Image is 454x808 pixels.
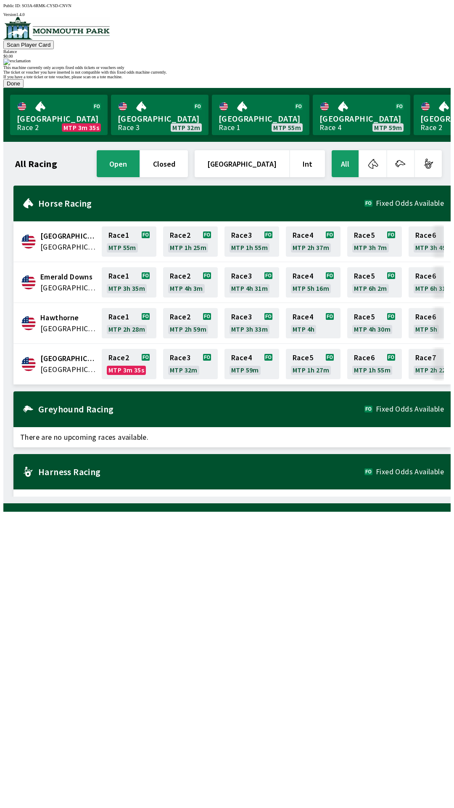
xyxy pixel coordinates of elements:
span: MTP 3h 35m [108,285,145,292]
a: Race4MTP 4h [286,308,340,338]
span: Emerald Downs [40,271,97,282]
a: Race3MTP 3h 33m [224,308,279,338]
span: Race 4 [231,354,252,361]
a: [GEOGRAPHIC_DATA]Race 1MTP 55m [212,95,309,135]
span: MTP 32m [172,124,200,131]
span: MTP 3m 35s [108,367,144,373]
span: Race 5 [293,354,313,361]
span: MTP 55m [108,244,136,251]
span: Race 1 [108,314,129,320]
span: Race 3 [231,232,252,239]
span: Race 5 [354,273,375,279]
span: Race 5 [354,314,375,320]
div: Race 4 [319,124,341,131]
span: Fixed Odds Available [376,406,444,412]
button: [GEOGRAPHIC_DATA] [195,150,289,177]
div: Race 2 [17,124,39,131]
span: Race 1 [108,232,129,239]
span: Race 6 [415,232,436,239]
span: MTP 2h 22m [415,367,452,373]
div: Race 1 [219,124,240,131]
span: SO3A-6RMK-CYSD-CNVN [22,3,71,8]
span: MTP 59m [231,367,259,373]
span: [GEOGRAPHIC_DATA] [319,113,404,124]
span: Race 2 [170,273,190,279]
span: MTP 2h 37m [293,244,329,251]
h2: Greyhound Racing [38,406,364,412]
span: MTP 3m 35s [63,124,99,131]
button: All [332,150,359,177]
span: MTP 59m [374,124,402,131]
div: Version 1.4.0 [3,12,451,17]
div: Race 3 [118,124,140,131]
a: [GEOGRAPHIC_DATA]Race 2MTP 3m 35s [10,95,108,135]
img: venue logo [3,17,110,40]
a: Race2MTP 4h 3m [163,267,218,298]
span: MTP 4h [293,326,314,332]
span: MTP 4h 3m [170,285,203,292]
h2: Harness Racing [38,468,364,475]
a: [GEOGRAPHIC_DATA]Race 3MTP 32m [111,95,209,135]
span: Race 5 [354,232,375,239]
div: Public ID: [3,3,451,8]
button: Done [3,79,24,88]
span: Canterbury Park [40,231,97,242]
a: Race5MTP 4h 30m [347,308,402,338]
div: Balance [3,49,451,54]
a: Race1MTP 2h 28m [102,308,156,338]
span: MTP 3h 7m [354,244,387,251]
div: Race 2 [420,124,442,131]
a: Race6MTP 1h 55m [347,349,402,379]
button: open [97,150,140,177]
span: MTP 5h [415,326,437,332]
span: Race 6 [354,354,375,361]
a: Race5MTP 3h 7m [347,226,402,257]
a: Race3MTP 4h 31m [224,267,279,298]
span: MTP 1h 27m [293,367,329,373]
button: Int [290,150,325,177]
span: United States [40,282,97,293]
span: Monmouth Park [40,353,97,364]
span: MTP 4h 31m [231,285,268,292]
a: Race3MTP 1h 55m [224,226,279,257]
span: MTP 4h 30m [354,326,391,332]
span: Race 2 [170,314,190,320]
a: Race5MTP 1h 27m [286,349,340,379]
span: Race 3 [170,354,190,361]
span: Race 6 [415,273,436,279]
span: MTP 6h 31m [415,285,452,292]
a: Race3MTP 32m [163,349,218,379]
h2: Horse Racing [38,200,364,207]
a: Race2MTP 1h 25m [163,226,218,257]
button: closed [140,150,188,177]
span: Race 6 [415,314,436,320]
span: United States [40,242,97,252]
h1: All Racing [15,160,57,167]
span: MTP 6h 2m [354,285,387,292]
span: MTP 2h 59m [170,326,206,332]
span: Race 1 [108,273,129,279]
a: Race2MTP 3m 35s [102,349,156,379]
a: Race5MTP 6h 2m [347,267,402,298]
span: Race 4 [293,273,313,279]
span: There are no upcoming races available. [13,489,451,510]
span: MTP 3h 49m [415,244,452,251]
span: MTP 1h 55m [354,367,391,373]
span: MTP 32m [170,367,198,373]
span: Race 7 [415,354,436,361]
div: If you have a tote ticket or tote voucher, please scan on a tote machine. [3,74,451,79]
span: Race 2 [170,232,190,239]
span: MTP 1h 55m [231,244,268,251]
span: MTP 1h 25m [170,244,206,251]
a: Race4MTP 5h 16m [286,267,340,298]
span: [GEOGRAPHIC_DATA] [219,113,303,124]
span: Race 4 [293,232,313,239]
span: Race 2 [108,354,129,361]
span: Race 3 [231,314,252,320]
span: United States [40,364,97,375]
span: MTP 3h 33m [231,326,268,332]
a: Race1MTP 55m [102,226,156,257]
span: MTP 55m [273,124,301,131]
span: Fixed Odds Available [376,200,444,207]
span: United States [40,323,97,334]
